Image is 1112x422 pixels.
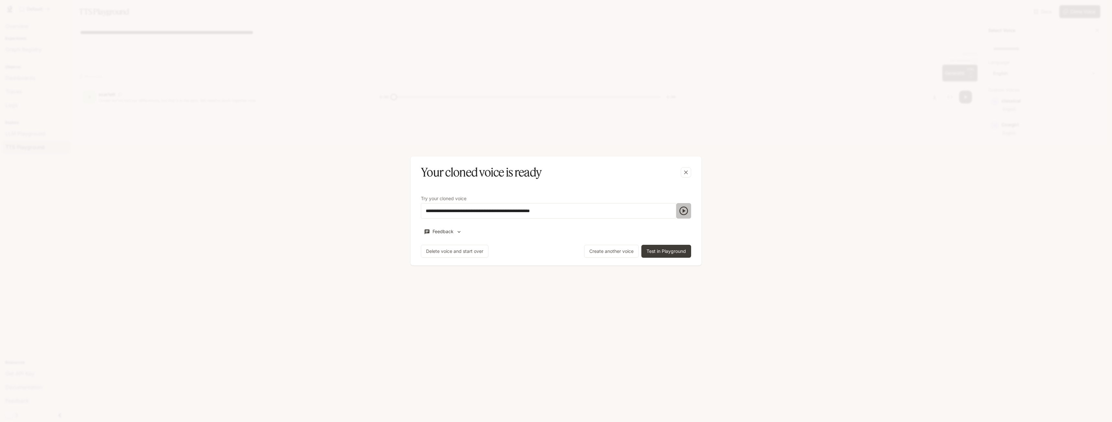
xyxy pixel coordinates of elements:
button: Create another voice [584,245,639,258]
button: Delete voice and start over [421,245,488,258]
h5: Your cloned voice is ready [421,164,541,180]
button: Feedback [421,226,465,237]
button: Test in Playground [641,245,691,258]
p: Try your cloned voice [421,196,466,201]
